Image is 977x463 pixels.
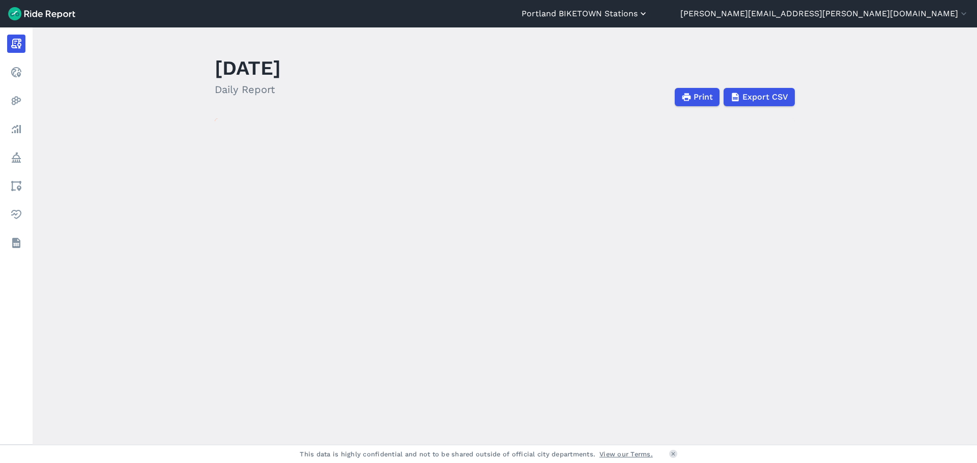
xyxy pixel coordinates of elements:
[7,177,25,195] a: Areas
[680,8,969,20] button: [PERSON_NAME][EMAIL_ADDRESS][PERSON_NAME][DOMAIN_NAME]
[7,35,25,53] a: Report
[7,234,25,252] a: Datasets
[7,205,25,224] a: Health
[694,91,713,103] span: Print
[522,8,648,20] button: Portland BIKETOWN Stations
[675,88,720,106] button: Print
[724,88,795,106] button: Export CSV
[742,91,788,103] span: Export CSV
[7,120,25,138] a: Analyze
[8,7,75,20] img: Ride Report
[215,82,281,97] h2: Daily Report
[7,148,25,167] a: Policy
[7,63,25,81] a: Realtime
[215,54,281,82] h1: [DATE]
[599,449,653,459] a: View our Terms.
[7,91,25,110] a: Heatmaps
